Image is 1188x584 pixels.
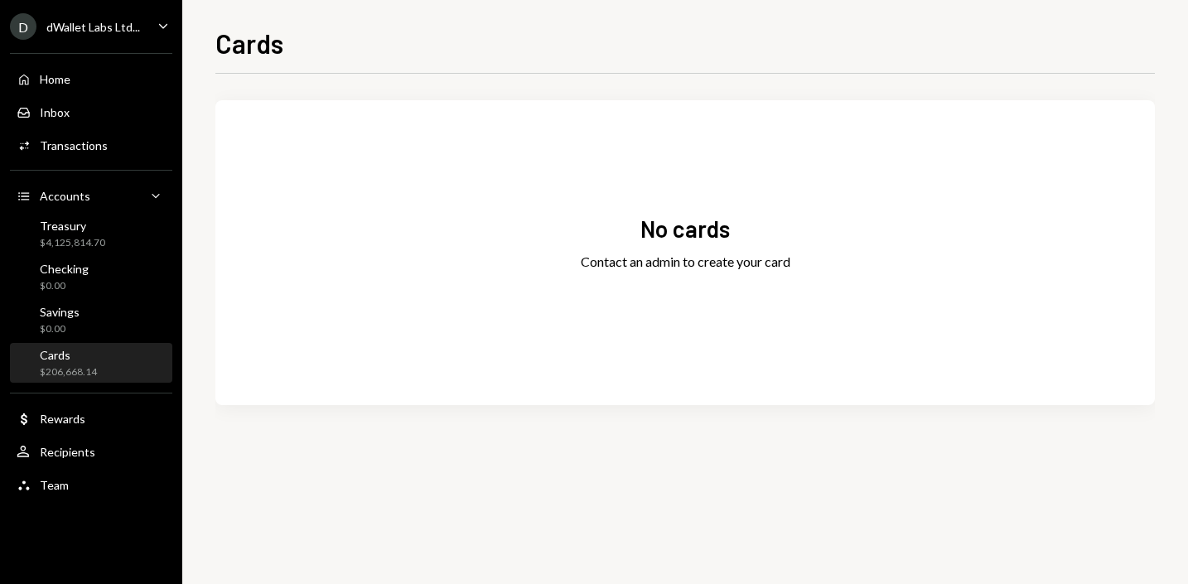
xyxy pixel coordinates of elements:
a: Transactions [10,130,172,160]
div: Treasury [40,219,105,233]
div: Checking [40,262,89,276]
a: Team [10,470,172,500]
a: Rewards [10,403,172,433]
div: Cards [40,348,97,362]
div: dWallet Labs Ltd... [46,20,140,34]
a: Inbox [10,97,172,127]
a: Recipients [10,437,172,466]
a: Treasury$4,125,814.70 [10,214,172,253]
a: Checking$0.00 [10,257,172,297]
div: $0.00 [40,279,89,293]
div: Team [40,478,69,492]
a: Savings$0.00 [10,300,172,340]
div: $206,668.14 [40,365,97,379]
div: Inbox [40,105,70,119]
div: Transactions [40,138,108,152]
div: Recipients [40,445,95,459]
div: $4,125,814.70 [40,236,105,250]
div: Home [40,72,70,86]
div: $0.00 [40,322,80,336]
div: Savings [40,305,80,319]
h1: Cards [215,27,283,60]
div: Contact an admin to create your card [581,252,790,272]
a: Home [10,64,172,94]
div: No cards [640,213,730,245]
div: Rewards [40,412,85,426]
div: Accounts [40,189,90,203]
a: Cards$206,668.14 [10,343,172,383]
div: D [10,13,36,40]
a: Accounts [10,181,172,210]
